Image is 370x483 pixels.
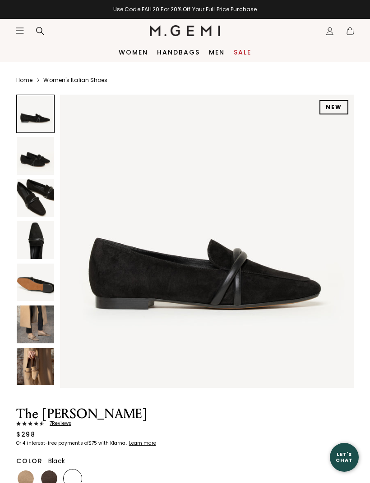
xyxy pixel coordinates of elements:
[16,440,88,447] klarna-placement-style-body: Or 4 interest-free payments of
[16,407,204,421] h1: The [PERSON_NAME]
[88,440,97,447] klarna-placement-style-amount: $75
[319,100,348,114] div: NEW
[48,456,65,465] span: Black
[209,49,225,56] a: Men
[98,440,128,447] klarna-placement-style-body: with Klarna
[330,451,359,463] div: Let's Chat
[17,348,54,385] img: The Brenda
[60,95,354,388] img: The Brenda
[157,49,200,56] a: Handbags
[119,49,148,56] a: Women
[17,137,54,174] img: The Brenda
[16,457,43,465] h2: Color
[15,26,24,35] button: Open site menu
[129,440,156,447] klarna-placement-style-cta: Learn more
[17,305,54,343] img: The Brenda
[44,421,71,426] span: 7 Review s
[16,421,204,426] a: 7Reviews
[43,77,107,84] a: Women's Italian Shoes
[17,221,54,259] img: The Brenda
[150,25,221,36] img: M.Gemi
[234,49,251,56] a: Sale
[128,441,156,446] a: Learn more
[16,77,32,84] a: Home
[16,430,35,439] div: $298
[17,264,54,301] img: The Brenda
[17,179,54,217] img: The Brenda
